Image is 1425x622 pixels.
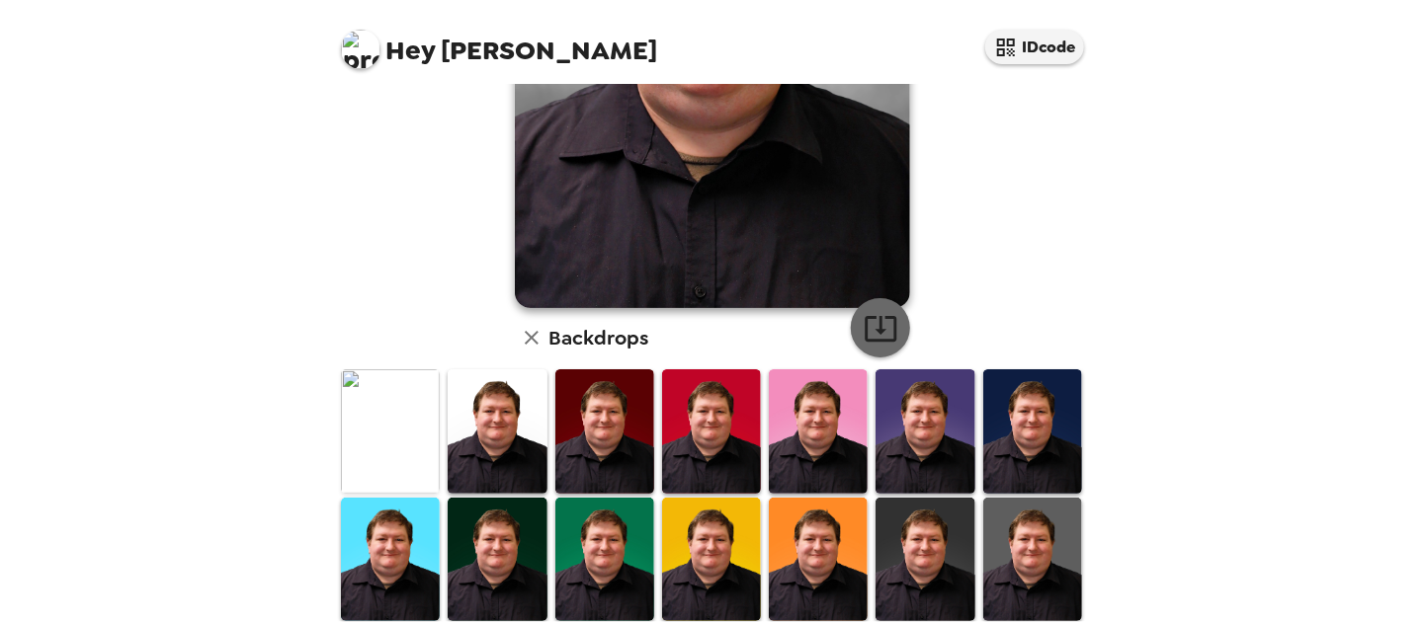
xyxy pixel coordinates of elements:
span: Hey [385,33,435,68]
h6: Backdrops [548,322,648,353]
button: IDcode [985,30,1084,64]
img: Original [341,369,440,493]
span: [PERSON_NAME] [341,20,657,64]
img: profile pic [341,30,380,69]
